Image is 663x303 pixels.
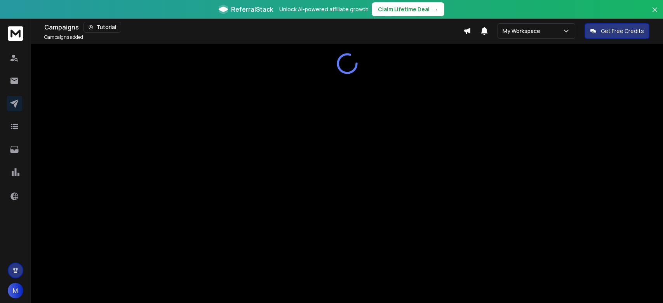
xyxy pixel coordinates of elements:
[44,34,83,40] p: Campaigns added
[372,2,444,16] button: Claim Lifetime Deal→
[8,283,23,298] button: M
[433,5,438,13] span: →
[503,27,543,35] p: My Workspace
[650,5,660,23] button: Close banner
[231,5,273,14] span: ReferralStack
[44,22,463,33] div: Campaigns
[279,5,369,13] p: Unlock AI-powered affiliate growth
[601,27,644,35] p: Get Free Credits
[84,22,121,33] button: Tutorial
[585,23,649,39] button: Get Free Credits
